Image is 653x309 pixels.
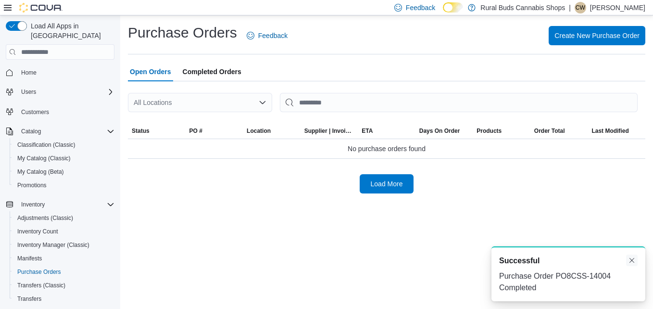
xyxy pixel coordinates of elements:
a: My Catalog (Classic) [13,153,75,164]
button: Last Modified [588,123,645,139]
span: Purchase Orders [17,268,61,276]
button: Products [473,123,530,139]
div: Location [247,127,271,135]
span: Create New Purchase Order [554,31,640,40]
span: Customers [21,108,49,116]
span: My Catalog (Beta) [13,166,114,178]
a: Transfers (Classic) [13,280,69,291]
span: Adjustments (Classic) [17,214,73,222]
button: Catalog [17,126,45,137]
span: Customers [17,105,114,117]
button: Load More [360,174,414,193]
span: My Catalog (Classic) [17,154,71,162]
button: Manifests [10,252,118,265]
button: Users [17,86,40,98]
button: Purchase Orders [10,265,118,279]
button: Adjustments (Classic) [10,211,118,225]
a: Customers [17,106,53,118]
span: My Catalog (Classic) [13,153,114,164]
span: Promotions [13,180,114,191]
button: Transfers [10,292,118,306]
span: Feedback [406,3,435,13]
span: Users [17,86,114,98]
button: Catalog [2,125,118,138]
span: Transfers (Classic) [17,282,65,289]
button: Users [2,85,118,99]
span: ETA [362,127,373,135]
span: Promotions [17,181,47,189]
span: No purchase orders found [348,143,426,154]
span: Catalog [21,128,41,135]
p: | [569,2,571,13]
span: Inventory Manager (Classic) [13,239,114,251]
a: Purchase Orders [13,266,65,278]
span: Products [477,127,502,135]
button: Status [128,123,186,139]
button: ETA [358,123,415,139]
a: Inventory Manager (Classic) [13,239,93,251]
span: Adjustments (Classic) [13,212,114,224]
span: Classification (Classic) [17,141,75,149]
span: Manifests [13,253,114,264]
span: Successful [499,255,540,267]
button: Inventory Count [10,225,118,238]
span: Supplier | Invoice Number [304,127,354,135]
a: Manifests [13,253,46,264]
span: Transfers [17,295,41,303]
span: Feedback [258,31,288,40]
a: Home [17,67,40,78]
div: Chantel Witwicki [575,2,586,13]
button: Classification (Classic) [10,138,118,152]
span: Status [132,127,150,135]
span: Home [17,66,114,78]
span: Inventory Manager (Classic) [17,241,89,249]
div: Notification [499,255,638,267]
span: Order Total [534,127,565,135]
button: Dismiss toast [626,255,638,266]
span: Inventory [21,201,45,208]
p: [PERSON_NAME] [590,2,645,13]
button: Days On Order [415,123,473,139]
span: Inventory Count [13,226,114,237]
button: Promotions [10,179,118,192]
button: Transfers (Classic) [10,279,118,292]
span: Classification (Classic) [13,139,114,151]
span: Days On Order [419,127,460,135]
a: Feedback [243,26,291,45]
button: Supplier | Invoice Number [301,123,358,139]
button: Inventory [17,199,49,210]
a: Transfers [13,293,45,305]
a: My Catalog (Beta) [13,166,68,178]
span: Purchase Orders [13,266,114,278]
span: Load All Apps in [GEOGRAPHIC_DATA] [27,21,114,40]
a: Promotions [13,180,50,191]
button: Home [2,65,118,79]
span: Last Modified [591,127,628,135]
button: Inventory [2,198,118,211]
button: Inventory Manager (Classic) [10,238,118,252]
button: PO # [186,123,243,139]
button: Open list of options [259,99,266,106]
a: Adjustments (Classic) [13,212,77,224]
button: Location [243,123,301,139]
input: This is a search bar. After typing your query, hit enter to filter the results lower in the page. [280,93,638,112]
button: Order Total [530,123,588,139]
h1: Purchase Orders [128,23,237,42]
span: Catalog [17,126,114,137]
button: Create New Purchase Order [549,26,645,45]
div: Purchase Order PO8CSS-14004 Completed [499,270,638,294]
button: My Catalog (Beta) [10,165,118,179]
span: Transfers (Classic) [13,280,114,291]
span: Inventory Count [17,228,58,235]
span: Manifests [17,255,42,262]
span: Inventory [17,199,114,210]
span: Transfers [13,293,114,305]
input: Dark Mode [443,2,463,13]
button: My Catalog (Classic) [10,152,118,165]
p: Rural Buds Cannabis Shops [480,2,565,13]
span: Users [21,88,36,96]
span: Load More [371,179,403,189]
span: CW [576,2,585,13]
